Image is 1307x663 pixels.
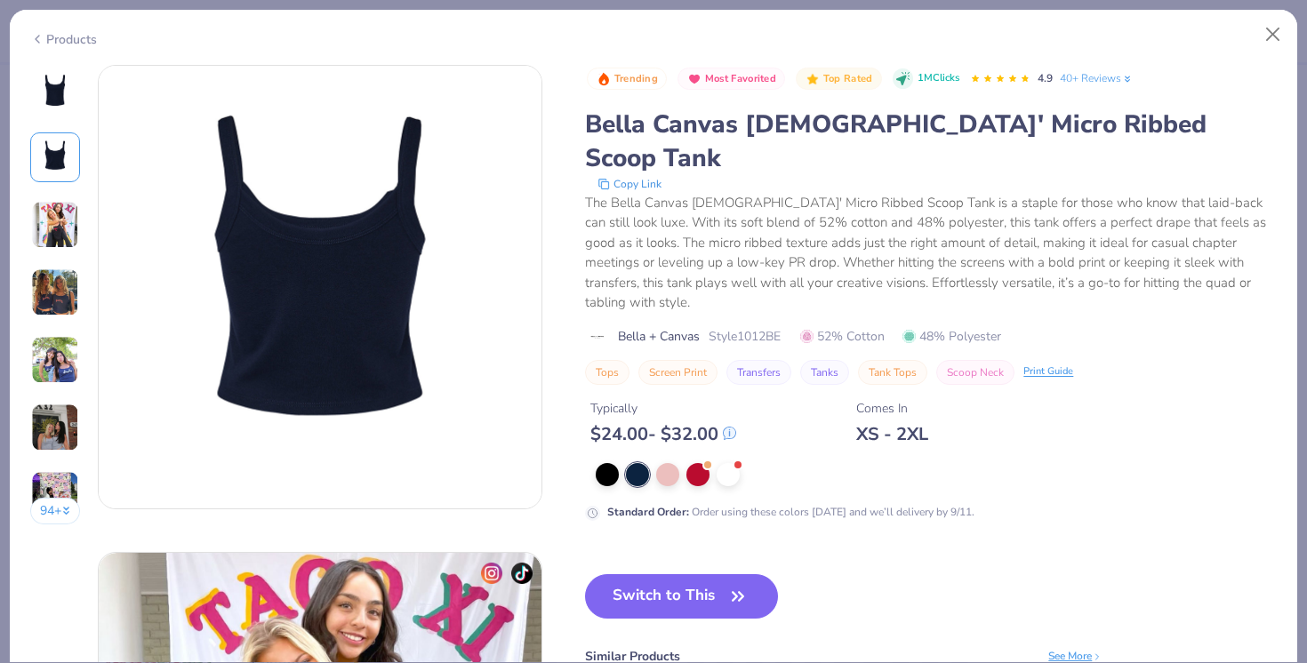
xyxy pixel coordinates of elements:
[585,330,609,344] img: brand logo
[585,193,1277,313] div: The Bella Canvas [DEMOGRAPHIC_DATA]' Micro Ribbed Scoop Tank is a staple for those who know that ...
[592,175,667,193] button: copy to clipboard
[806,72,820,86] img: Top Rated sort
[30,30,97,49] div: Products
[856,423,928,445] div: XS - 2XL
[800,327,885,346] span: 52% Cotton
[585,360,629,385] button: Tops
[511,563,533,584] img: tiktok-icon.png
[936,360,1014,385] button: Scoop Neck
[856,399,928,418] div: Comes In
[687,72,702,86] img: Most Favorited sort
[587,68,667,91] button: Badge Button
[99,66,541,508] img: Back
[597,72,611,86] img: Trending sort
[618,327,700,346] span: Bella + Canvas
[590,399,736,418] div: Typically
[638,360,718,385] button: Screen Print
[1038,71,1053,85] span: 4.9
[34,68,76,111] img: Front
[34,136,76,179] img: Back
[607,504,974,520] div: Order using these colors [DATE] and we’ll delivery by 9/11.
[1060,70,1134,86] a: 40+ Reviews
[918,71,959,86] span: 1M Clicks
[31,336,79,384] img: User generated content
[796,68,881,91] button: Badge Button
[726,360,791,385] button: Transfers
[31,471,79,519] img: User generated content
[678,68,785,91] button: Badge Button
[31,201,79,249] img: User generated content
[481,563,502,584] img: insta-icon.png
[1023,364,1073,379] div: Print Guide
[607,505,689,519] strong: Standard Order :
[590,423,736,445] div: $ 24.00 - $ 32.00
[31,268,79,316] img: User generated content
[585,574,778,619] button: Switch to This
[800,360,849,385] button: Tanks
[585,108,1277,175] div: Bella Canvas [DEMOGRAPHIC_DATA]' Micro Ribbed Scoop Tank
[31,403,79,451] img: User generated content
[902,327,1001,346] span: 48% Polyester
[705,74,776,84] span: Most Favorited
[614,74,658,84] span: Trending
[823,74,873,84] span: Top Rated
[709,327,781,346] span: Style 1012BE
[1256,18,1290,52] button: Close
[970,65,1030,93] div: 4.9 Stars
[858,360,927,385] button: Tank Tops
[30,498,81,524] button: 94+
